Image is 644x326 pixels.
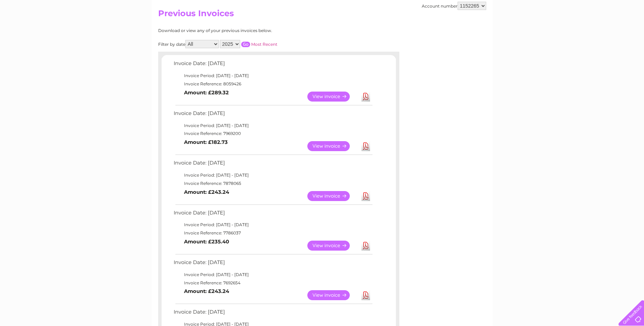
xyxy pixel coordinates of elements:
[307,92,358,102] a: View
[158,28,339,33] div: Download or view any of your previous invoices below.
[158,9,486,22] h2: Previous Invoices
[361,290,370,300] a: Download
[361,241,370,251] a: Download
[307,191,358,201] a: View
[361,191,370,201] a: Download
[172,171,374,179] td: Invoice Period: [DATE] - [DATE]
[172,158,374,171] td: Invoice Date: [DATE]
[307,241,358,251] a: View
[251,42,277,47] a: Most Recent
[172,122,374,130] td: Invoice Period: [DATE] - [DATE]
[184,189,229,195] b: Amount: £243.24
[160,4,485,33] div: Clear Business is a trading name of Verastar Limited (registered in [GEOGRAPHIC_DATA] No. 3667643...
[559,29,580,34] a: Telecoms
[422,2,486,10] div: Account number
[523,29,536,34] a: Water
[621,29,637,34] a: Log out
[307,141,358,151] a: View
[172,109,374,122] td: Invoice Date: [DATE]
[361,92,370,102] a: Download
[584,29,594,34] a: Blog
[172,279,374,287] td: Invoice Reference: 7692654
[172,129,374,138] td: Invoice Reference: 7969200
[172,229,374,237] td: Invoice Reference: 7786037
[184,288,229,294] b: Amount: £243.24
[361,141,370,151] a: Download
[172,80,374,88] td: Invoice Reference: 8059426
[172,271,374,279] td: Invoice Period: [DATE] - [DATE]
[184,239,229,245] b: Amount: £235.40
[158,40,339,48] div: Filter by date
[172,59,374,72] td: Invoice Date: [DATE]
[184,90,229,96] b: Amount: £289.32
[172,72,374,80] td: Invoice Period: [DATE] - [DATE]
[598,29,615,34] a: Contact
[184,139,228,145] b: Amount: £182.73
[172,307,374,320] td: Invoice Date: [DATE]
[172,258,374,271] td: Invoice Date: [DATE]
[172,179,374,188] td: Invoice Reference: 7878065
[172,221,374,229] td: Invoice Period: [DATE] - [DATE]
[514,3,562,12] a: 0333 014 3131
[540,29,555,34] a: Energy
[22,18,58,39] img: logo.png
[307,290,358,300] a: View
[172,208,374,221] td: Invoice Date: [DATE]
